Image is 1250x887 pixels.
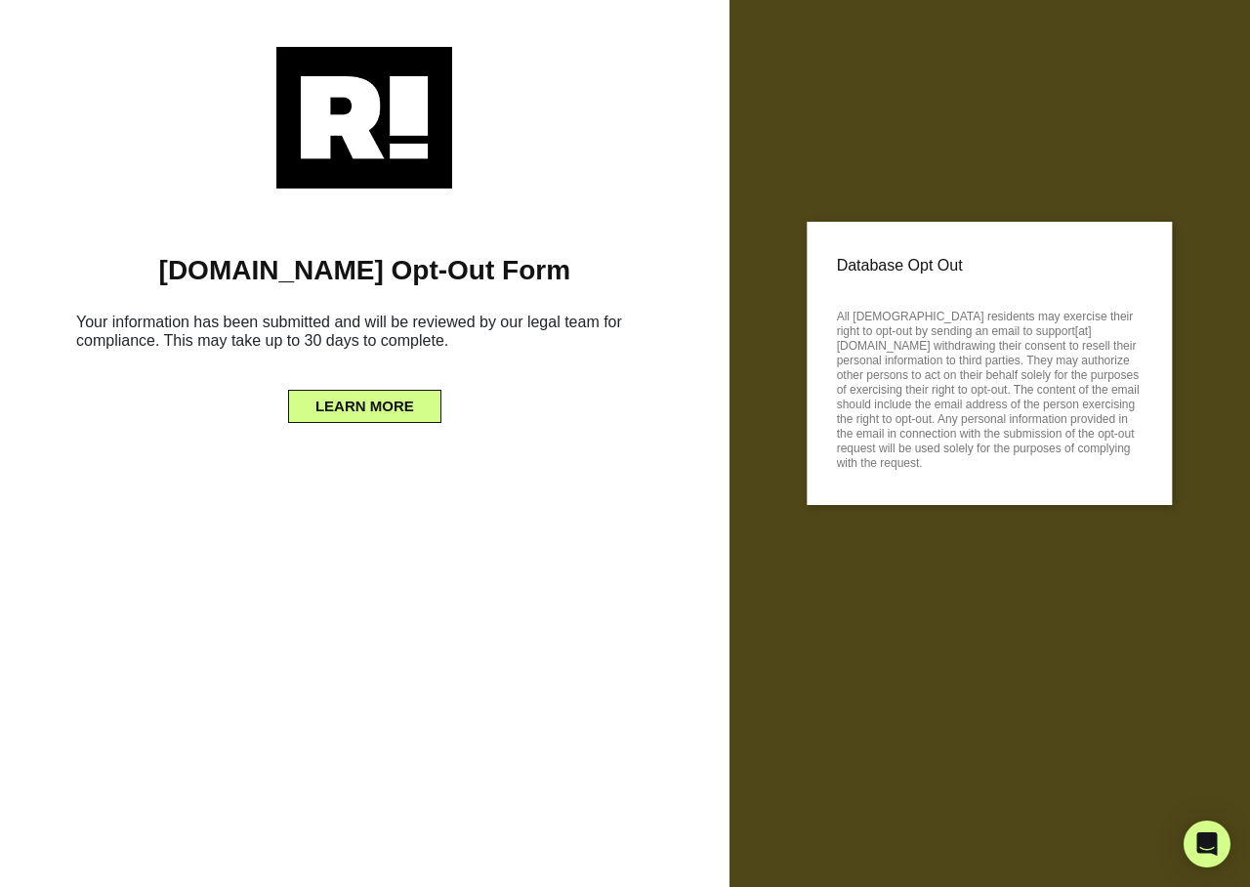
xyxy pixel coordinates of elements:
img: Retention.com [276,47,452,189]
a: LEARN MORE [288,393,441,408]
div: Open Intercom Messenger [1184,821,1230,867]
button: LEARN MORE [288,390,441,423]
p: All [DEMOGRAPHIC_DATA] residents may exercise their right to opt-out by sending an email to suppo... [837,304,1143,471]
p: Database Opt Out [837,251,1143,280]
h1: [DOMAIN_NAME] Opt-Out Form [29,254,700,287]
h6: Your information has been submitted and will be reviewed by our legal team for compliance. This m... [29,305,700,365]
